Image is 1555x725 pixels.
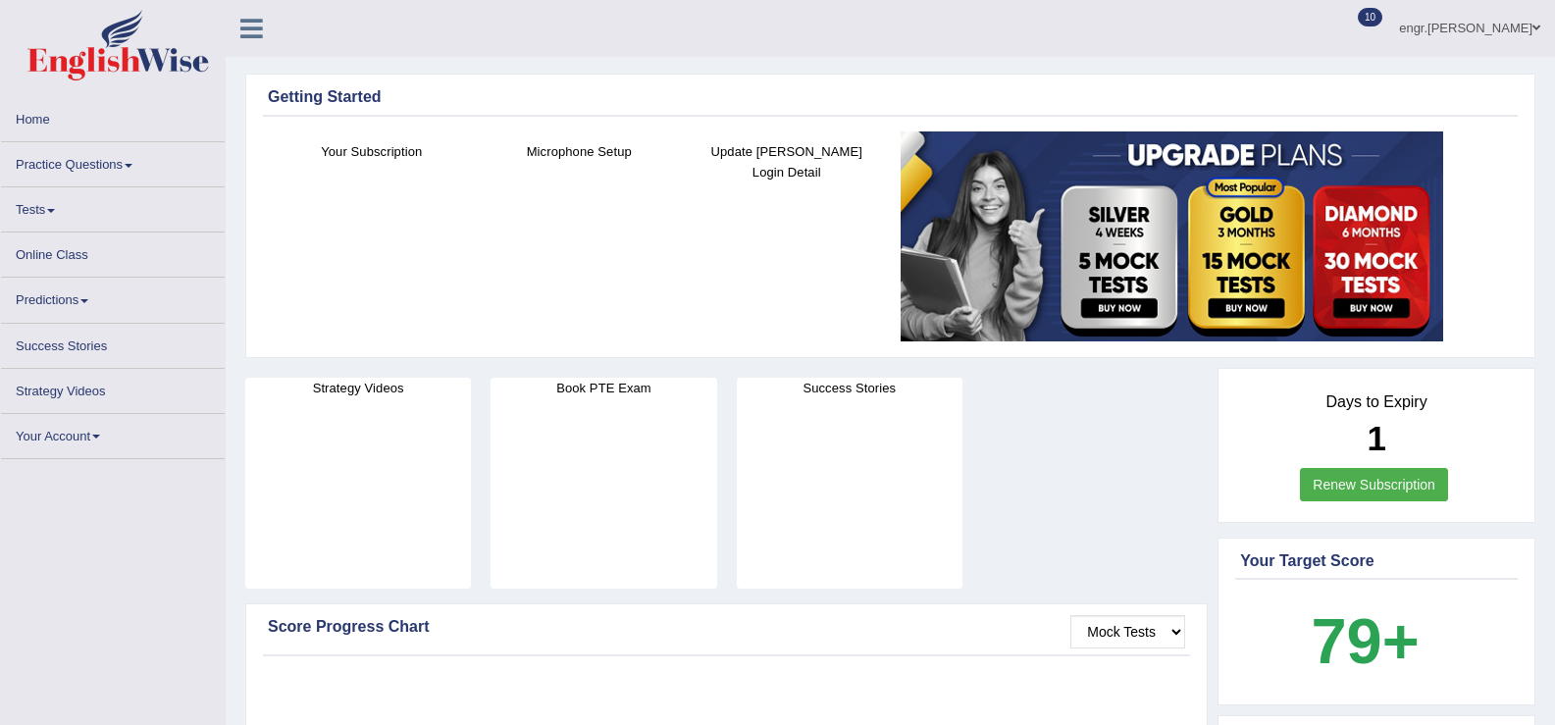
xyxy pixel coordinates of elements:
[486,141,674,162] h4: Microphone Setup
[693,141,881,182] h4: Update [PERSON_NAME] Login Detail
[901,131,1443,341] img: small5.jpg
[1311,605,1419,677] b: 79+
[1358,8,1382,26] span: 10
[1240,393,1513,411] h4: Days to Expiry
[278,141,466,162] h4: Your Subscription
[1,414,225,452] a: Your Account
[1,187,225,226] a: Tests
[1300,468,1448,501] a: Renew Subscription
[1,233,225,271] a: Online Class
[737,378,962,398] h4: Success Stories
[268,615,1185,639] div: Score Progress Chart
[1,324,225,362] a: Success Stories
[245,378,471,398] h4: Strategy Videos
[1,142,225,181] a: Practice Questions
[268,85,1513,109] div: Getting Started
[1,97,225,135] a: Home
[1,369,225,407] a: Strategy Videos
[1240,549,1513,573] div: Your Target Score
[491,378,716,398] h4: Book PTE Exam
[1,278,225,316] a: Predictions
[1367,419,1385,457] b: 1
